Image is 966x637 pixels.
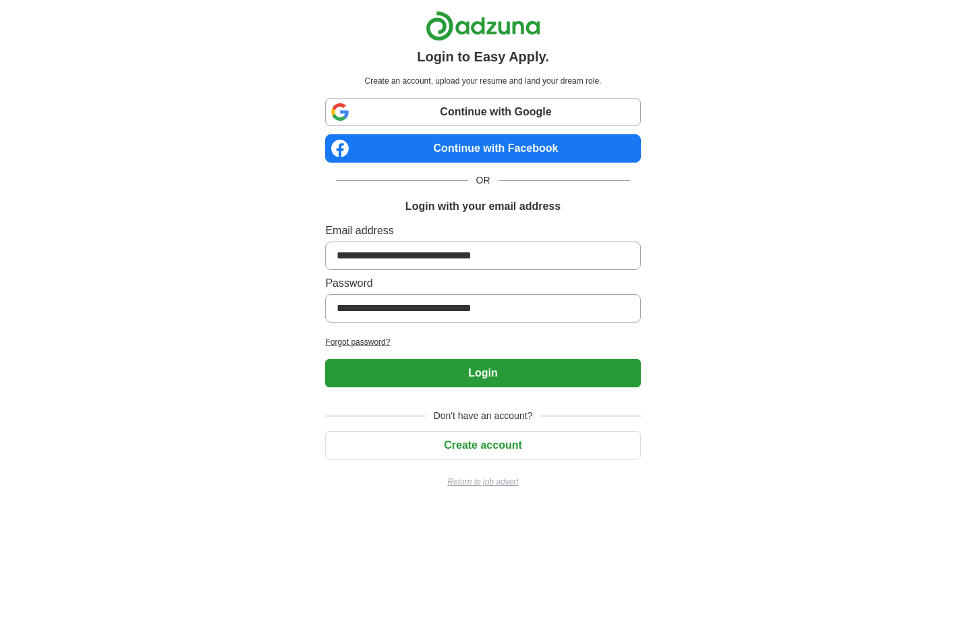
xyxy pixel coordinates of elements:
button: Login [325,359,640,387]
a: Continue with Google [325,98,640,126]
label: Email address [325,223,640,239]
span: Don't have an account? [426,409,541,423]
a: Continue with Facebook [325,134,640,163]
img: Adzuna logo [426,11,540,41]
h1: Login with your email address [405,198,561,215]
label: Password [325,275,640,292]
p: Create an account, upload your resume and land your dream role. [328,75,637,87]
a: Return to job advert [325,476,640,488]
span: OR [468,173,499,188]
h1: Login to Easy Apply. [417,47,549,67]
a: Create account [325,439,640,451]
button: Create account [325,431,640,460]
a: Forgot password? [325,336,640,348]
